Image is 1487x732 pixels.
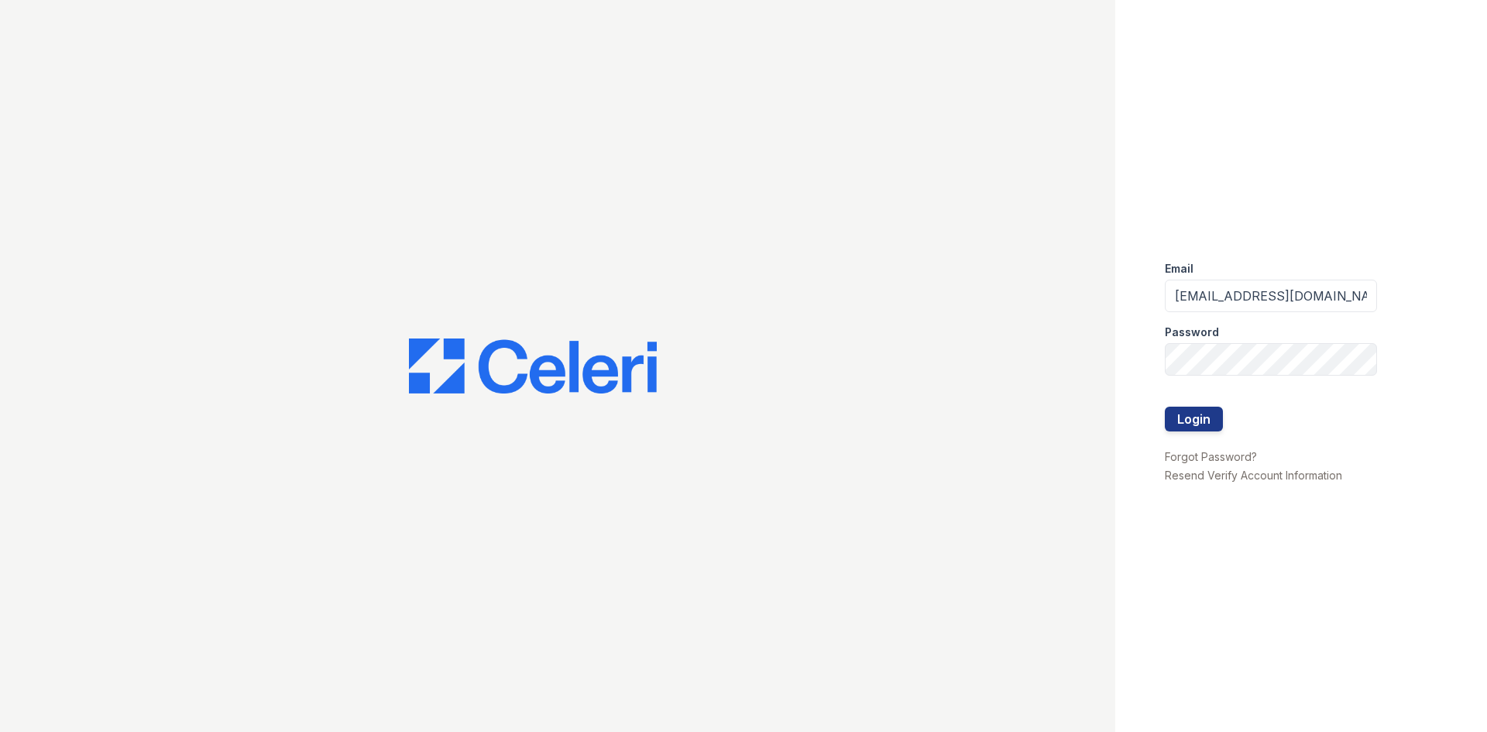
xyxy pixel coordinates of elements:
[409,339,657,394] img: CE_Logo_Blue-a8612792a0a2168367f1c8372b55b34899dd931a85d93a1a3d3e32e68fde9ad4.png
[1165,261,1193,277] label: Email
[1165,450,1257,463] a: Forgot Password?
[1165,469,1342,482] a: Resend Verify Account Information
[1165,325,1219,340] label: Password
[1165,407,1223,431] button: Login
